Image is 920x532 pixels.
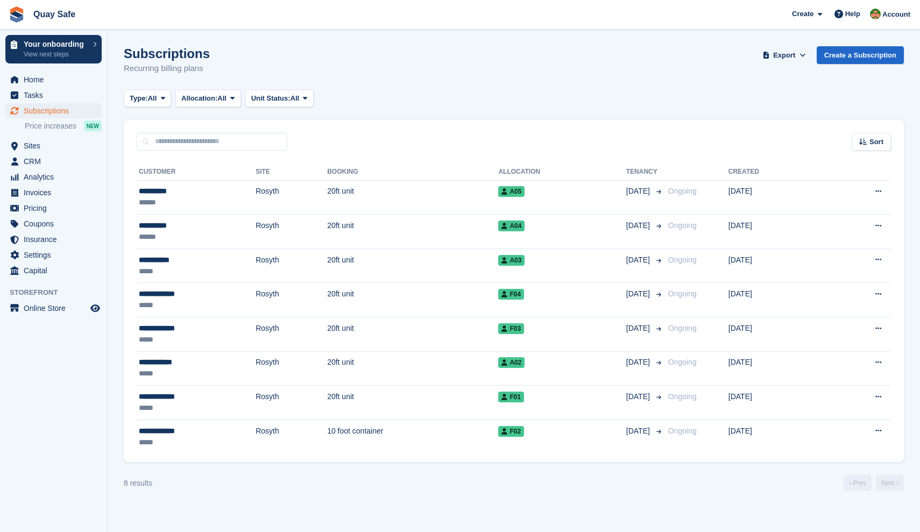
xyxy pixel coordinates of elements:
[9,6,25,23] img: stora-icon-8386f47178a22dfd0bd8f6a31ec36ba5ce8667c1dd55bd0f319d3a0aa187defe.svg
[256,351,327,386] td: Rosyth
[5,216,102,231] a: menu
[844,475,872,491] a: Previous
[728,164,822,181] th: Created
[124,46,210,61] h1: Subscriptions
[217,93,227,104] span: All
[5,169,102,185] a: menu
[24,301,88,316] span: Online Store
[25,120,102,132] a: Price increases NEW
[5,154,102,169] a: menu
[24,72,88,87] span: Home
[256,164,327,181] th: Site
[84,120,102,131] div: NEW
[327,283,498,317] td: 20ft unit
[24,232,88,247] span: Insurance
[24,185,88,200] span: Invoices
[5,301,102,316] a: menu
[728,180,822,215] td: [DATE]
[124,62,210,75] p: Recurring billing plans
[668,427,697,435] span: Ongoing
[327,249,498,283] td: 20ft unit
[24,263,88,278] span: Capital
[327,215,498,249] td: 20ft unit
[728,420,822,453] td: [DATE]
[256,249,327,283] td: Rosyth
[869,137,883,147] span: Sort
[29,5,80,23] a: Quay Safe
[291,93,300,104] span: All
[5,247,102,263] a: menu
[89,302,102,315] a: Preview store
[5,72,102,87] a: menu
[728,215,822,249] td: [DATE]
[728,317,822,352] td: [DATE]
[728,351,822,386] td: [DATE]
[124,478,152,489] div: 8 results
[24,138,88,153] span: Sites
[327,180,498,215] td: 20ft unit
[882,9,910,20] span: Account
[327,317,498,352] td: 20ft unit
[256,180,327,215] td: Rosyth
[626,391,652,402] span: [DATE]
[148,93,157,104] span: All
[256,317,327,352] td: Rosyth
[668,289,697,298] span: Ongoing
[626,254,652,266] span: [DATE]
[626,220,652,231] span: [DATE]
[24,247,88,263] span: Settings
[498,357,525,368] span: A02
[256,386,327,420] td: Rosyth
[5,88,102,103] a: menu
[24,49,88,59] p: View next steps
[25,121,76,131] span: Price increases
[498,289,524,300] span: F04
[130,93,148,104] span: Type:
[5,185,102,200] a: menu
[5,232,102,247] a: menu
[841,475,906,491] nav: Page
[876,475,904,491] a: Next
[668,324,697,332] span: Ongoing
[817,46,904,64] a: Create a Subscription
[626,288,652,300] span: [DATE]
[728,283,822,317] td: [DATE]
[626,186,652,197] span: [DATE]
[137,164,256,181] th: Customer
[773,50,795,61] span: Export
[498,426,524,437] span: F02
[626,425,652,437] span: [DATE]
[251,93,291,104] span: Unit Status:
[668,187,697,195] span: Ongoing
[5,103,102,118] a: menu
[327,386,498,420] td: 20ft unit
[256,420,327,453] td: Rosyth
[728,249,822,283] td: [DATE]
[24,169,88,185] span: Analytics
[24,88,88,103] span: Tasks
[24,40,88,48] p: Your onboarding
[24,103,88,118] span: Subscriptions
[845,9,860,19] span: Help
[668,358,697,366] span: Ongoing
[626,164,664,181] th: Tenancy
[124,90,171,108] button: Type: All
[870,9,881,19] img: Fiona Connor
[5,263,102,278] a: menu
[24,154,88,169] span: CRM
[498,392,524,402] span: F01
[498,323,524,334] span: F03
[327,164,498,181] th: Booking
[728,386,822,420] td: [DATE]
[327,351,498,386] td: 20ft unit
[792,9,813,19] span: Create
[626,323,652,334] span: [DATE]
[761,46,808,64] button: Export
[498,255,525,266] span: A03
[24,201,88,216] span: Pricing
[181,93,217,104] span: Allocation:
[10,287,107,298] span: Storefront
[668,392,697,401] span: Ongoing
[5,35,102,63] a: Your onboarding View next steps
[498,164,626,181] th: Allocation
